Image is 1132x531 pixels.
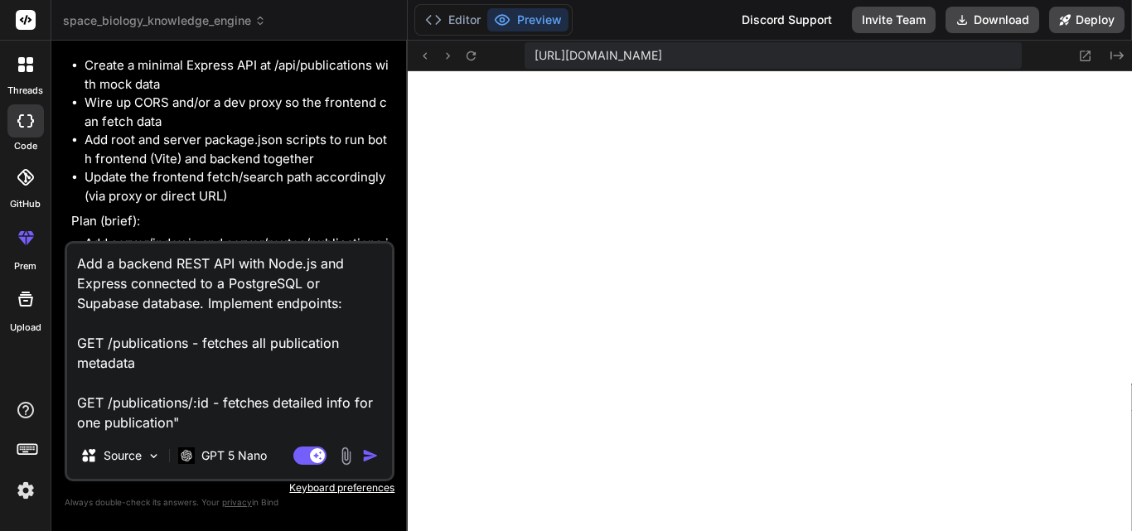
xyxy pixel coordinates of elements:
[65,495,394,510] p: Always double-check its answers. Your in Bind
[487,8,568,31] button: Preview
[85,168,391,205] li: Update the frontend fetch/search path accordingly (via proxy or direct URL)
[7,84,43,98] label: threads
[85,94,391,131] li: Wire up CORS and/or a dev proxy so the frontend can fetch data
[408,71,1132,531] iframe: Preview
[67,244,392,432] textarea: Add a backend REST API with Node.js and Express connected to a PostgreSQL or Supabase database. I...
[65,481,394,495] p: Keyboard preferences
[14,259,36,273] label: prem
[362,447,379,464] img: icon
[12,476,40,504] img: settings
[104,447,142,464] p: Source
[852,7,936,33] button: Invite Team
[85,56,391,94] li: Create a minimal Express API at /api/publications with mock data
[336,447,356,466] img: attachment
[535,47,662,64] span: [URL][DOMAIN_NAME]
[418,8,487,31] button: Editor
[1049,7,1125,33] button: Deploy
[732,7,842,33] div: Discord Support
[85,234,391,272] li: Add server/index.js and server/routes/publications.js with sample publications
[222,497,252,507] span: privacy
[14,139,37,153] label: code
[85,131,391,168] li: Add root and server package.json scripts to run both frontend (Vite) and backend together
[178,447,195,463] img: GPT 5 Nano
[10,197,41,211] label: GitHub
[946,7,1039,33] button: Download
[63,12,266,29] span: space_biology_knowledge_engine
[10,321,41,335] label: Upload
[201,447,267,464] p: GPT 5 Nano
[71,212,391,231] p: Plan (brief):
[147,449,161,463] img: Pick Models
